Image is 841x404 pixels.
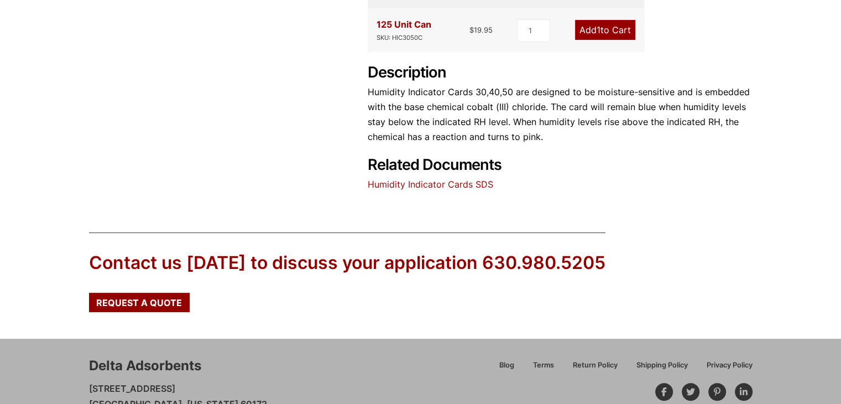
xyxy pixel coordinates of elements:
div: 125 Unit Can [377,17,431,43]
div: Delta Adsorbents [89,356,201,375]
span: $ [469,25,474,34]
span: 1 [597,24,600,35]
a: Humidity Indicator Cards SDS [368,179,493,190]
span: Shipping Policy [636,362,688,369]
h2: Description [368,64,753,82]
a: Shipping Policy [627,359,697,379]
span: Terms [533,362,554,369]
div: SKU: HIC3050C [377,33,431,43]
span: Return Policy [573,362,618,369]
p: Humidity Indicator Cards 30,40,50 are designed to be moisture-sensitive and is embedded with the ... [368,85,753,145]
a: Return Policy [563,359,627,379]
a: Blog [490,359,524,379]
span: Request a Quote [96,298,182,307]
a: Add1to Cart [575,20,635,40]
a: Terms [524,359,563,379]
span: Privacy Policy [707,362,753,369]
span: Blog [499,362,514,369]
a: Request a Quote [89,293,190,312]
bdi: 19.95 [469,25,493,34]
a: Privacy Policy [697,359,753,379]
div: Contact us [DATE] to discuss your application 630.980.5205 [89,251,605,276]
